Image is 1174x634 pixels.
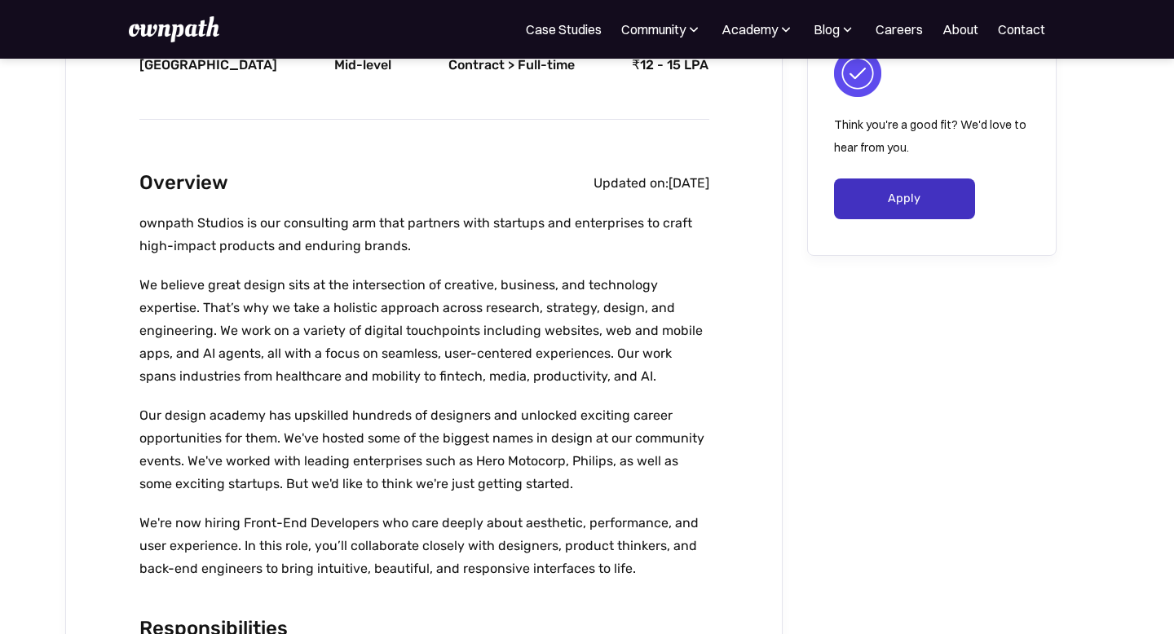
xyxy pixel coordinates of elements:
div: Contract > Full-time [448,57,575,73]
div: Blog [814,20,856,39]
p: Our design academy has upskilled hundreds of designers and unlocked exciting career opportunities... [139,404,709,495]
p: ownpath Studios is our consulting arm that partners with startups and enterprises to craft high-i... [139,212,709,258]
div: Updated on: [594,175,669,192]
h2: Overview [139,167,228,199]
div: Community [621,20,702,39]
a: Contact [998,20,1045,39]
div: [GEOGRAPHIC_DATA] [139,57,277,73]
p: We believe great design sits at the intersection of creative, business, and technology expertise.... [139,274,709,388]
div: Academy [722,20,794,39]
a: Case Studies [526,20,602,39]
div: Academy [722,20,778,39]
div: Blog [814,20,840,39]
p: We're now hiring Front-End Developers who care deeply about aesthetic, performance, and user expe... [139,512,709,580]
div: [DATE] [669,175,709,192]
div: Mid-level [334,57,391,73]
a: Apply [834,178,975,219]
div: ₹12 - 15 LPA [632,57,708,73]
a: About [942,20,978,39]
p: Think you're a good fit? We'd love to hear from you. [834,113,1030,159]
a: Careers [876,20,923,39]
div: Community [621,20,686,39]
